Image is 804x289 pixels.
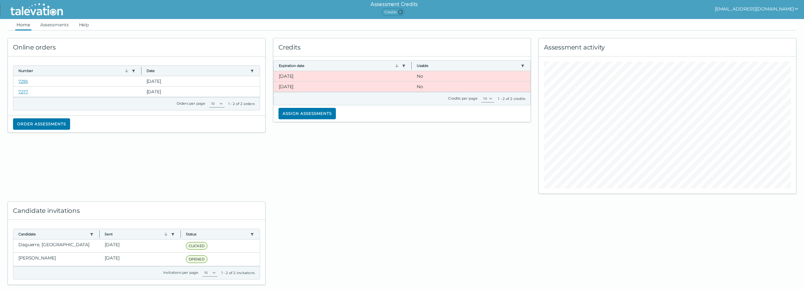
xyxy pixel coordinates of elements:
[274,71,412,81] clr-dg-cell: [DATE]
[18,68,129,73] button: Number
[13,118,70,130] button: Order assessments
[448,96,478,101] label: Credits per page
[409,59,414,72] button: Column resize handle
[382,8,405,16] span: Credits
[412,82,530,92] clr-dg-cell: No
[186,255,207,263] span: OPENED
[147,68,248,73] button: Date
[498,96,525,101] div: 1 - 2 of 2 credits
[279,63,399,68] button: Expiration date
[8,38,265,56] div: Online orders
[18,89,28,94] a: 7277
[186,232,248,237] button: Status
[539,38,796,56] div: Assessment activity
[39,19,70,30] a: Assessments
[274,82,412,92] clr-dg-cell: [DATE]
[221,270,255,275] div: 1 - 2 of 2 invitations
[97,227,101,241] button: Column resize handle
[139,64,143,77] button: Column resize handle
[18,232,87,237] button: Candidate
[179,227,183,241] button: Column resize handle
[13,253,100,266] clr-dg-cell: [PERSON_NAME]
[100,253,180,266] clr-dg-cell: [DATE]
[278,108,336,119] button: Assign assessments
[370,1,418,8] h6: Assessment Credits
[273,38,531,56] div: Credits
[8,2,66,17] img: Talevation_Logo_Transparent_white.png
[100,240,180,253] clr-dg-cell: [DATE]
[18,79,28,84] a: 7295
[141,76,260,86] clr-dg-cell: [DATE]
[163,270,199,275] label: Invitations per page
[177,101,206,106] label: Orders per page
[412,71,530,81] clr-dg-cell: No
[8,202,265,220] div: Candidate invitations
[105,232,168,237] button: Sent
[15,19,31,30] a: Home
[141,87,260,97] clr-dg-cell: [DATE]
[186,242,207,250] span: CLICKED
[715,5,799,13] button: show user actions
[13,240,100,253] clr-dg-cell: Daguerre, [GEOGRAPHIC_DATA]
[78,19,90,30] a: Help
[398,10,403,15] span: 0
[417,63,518,68] button: Usable
[228,101,255,106] div: 1 - 2 of 2 orders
